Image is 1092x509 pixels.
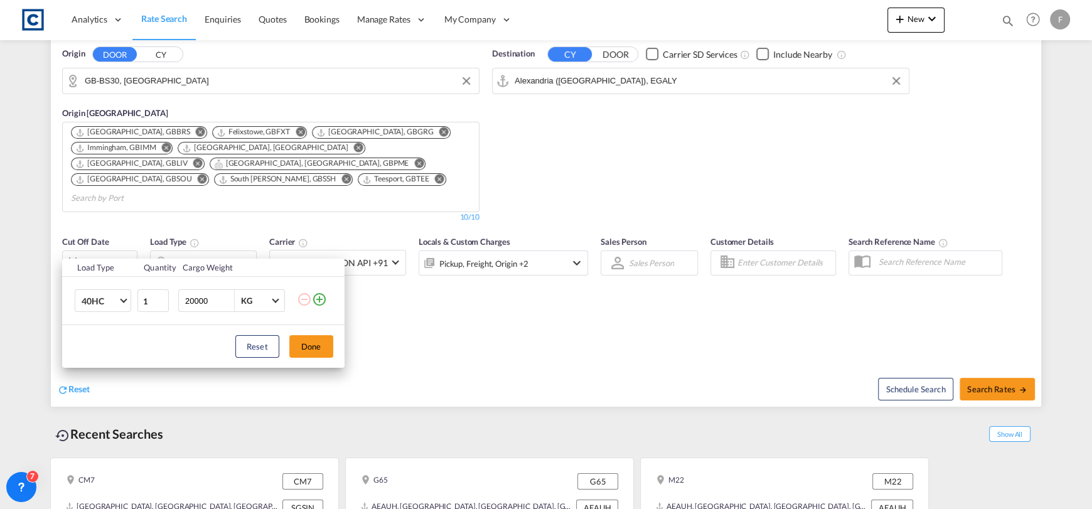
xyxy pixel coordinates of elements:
[82,295,118,308] span: 40HC
[137,289,169,312] input: Qty
[184,290,234,311] input: Enter Weight
[235,335,279,358] button: Reset
[312,292,327,307] md-icon: icon-plus-circle-outline
[289,335,333,358] button: Done
[183,262,289,273] div: Cargo Weight
[75,289,131,312] md-select: Choose: 40HC
[136,259,175,277] th: Quantity
[241,296,252,306] div: KG
[62,259,137,277] th: Load Type
[297,292,312,307] md-icon: icon-minus-circle-outline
